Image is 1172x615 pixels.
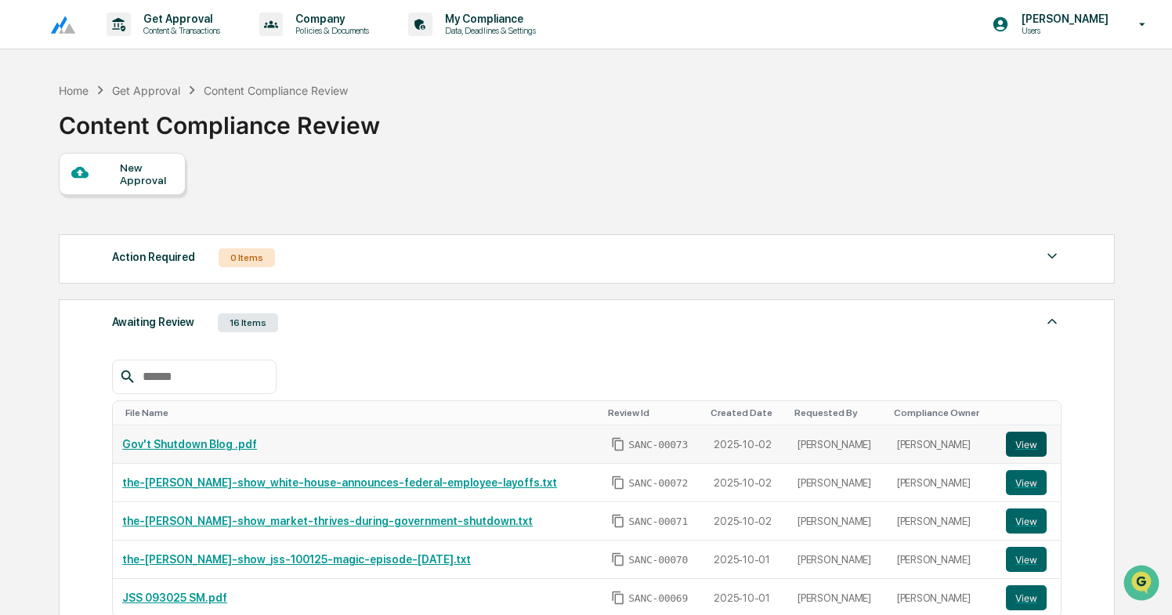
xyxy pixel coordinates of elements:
[112,247,195,267] div: Action Required
[628,554,688,566] span: SANC-00070
[1009,407,1054,418] div: Toggle SortBy
[122,591,227,604] a: JSS 093025 SM.pdf
[888,502,997,541] td: [PERSON_NAME]
[432,25,544,36] p: Data, Deadlines & Settings
[608,407,698,418] div: Toggle SortBy
[888,464,997,502] td: [PERSON_NAME]
[131,25,228,36] p: Content & Transactions
[788,502,888,541] td: [PERSON_NAME]
[611,476,625,490] span: Copy Id
[1122,563,1164,606] iframe: Open customer support
[31,197,101,213] span: Preclearance
[59,84,89,97] div: Home
[1006,470,1051,495] a: View
[114,199,126,212] div: 🗄️
[611,514,625,528] span: Copy Id
[788,425,888,464] td: [PERSON_NAME]
[122,553,471,566] a: the-[PERSON_NAME]-show_jss-100125-magic-episode-[DATE].txt
[9,191,107,219] a: 🖐️Preclearance
[16,229,28,241] div: 🔎
[704,464,788,502] td: 2025-10-02
[59,99,380,139] div: Content Compliance Review
[628,477,688,490] span: SANC-00072
[38,15,75,34] img: logo
[1006,547,1047,572] button: View
[283,25,377,36] p: Policies & Documents
[120,161,172,186] div: New Approval
[16,120,44,148] img: 1746055101610-c473b297-6a78-478c-a979-82029cc54cd1
[628,516,688,528] span: SANC-00071
[888,425,997,464] td: [PERSON_NAME]
[204,84,348,97] div: Content Compliance Review
[107,191,201,219] a: 🗄️Attestations
[112,84,180,97] div: Get Approval
[1006,432,1051,457] a: View
[788,541,888,579] td: [PERSON_NAME]
[894,407,990,418] div: Toggle SortBy
[1043,247,1062,266] img: caret
[1006,585,1051,610] a: View
[122,476,557,489] a: the-[PERSON_NAME]-show_white-house-announces-federal-employee-layoffs.txt
[628,439,688,451] span: SANC-00073
[1043,312,1062,331] img: caret
[9,221,105,249] a: 🔎Data Lookup
[53,120,257,136] div: Start new chat
[16,199,28,212] div: 🖐️
[704,425,788,464] td: 2025-10-02
[266,125,285,143] button: Start new chat
[704,502,788,541] td: 2025-10-02
[283,13,377,25] p: Company
[1009,25,1116,36] p: Users
[218,313,278,332] div: 16 Items
[31,227,99,243] span: Data Lookup
[53,136,198,148] div: We're available if you need us!
[1006,470,1047,495] button: View
[131,13,228,25] p: Get Approval
[432,13,544,25] p: My Compliance
[122,515,533,527] a: the-[PERSON_NAME]-show_market-thrives-during-government-shutdown.txt
[611,552,625,566] span: Copy Id
[219,248,275,267] div: 0 Items
[1009,13,1116,25] p: [PERSON_NAME]
[888,541,997,579] td: [PERSON_NAME]
[711,407,782,418] div: Toggle SortBy
[122,438,257,450] a: Gov't Shutdown Blog .pdf
[129,197,194,213] span: Attestations
[611,591,625,605] span: Copy Id
[1006,508,1047,534] button: View
[110,265,190,277] a: Powered byPylon
[628,592,688,605] span: SANC-00069
[112,312,194,332] div: Awaiting Review
[1006,432,1047,457] button: View
[788,464,888,502] td: [PERSON_NAME]
[611,437,625,451] span: Copy Id
[794,407,881,418] div: Toggle SortBy
[1006,508,1051,534] a: View
[704,541,788,579] td: 2025-10-01
[125,407,595,418] div: Toggle SortBy
[1006,547,1051,572] a: View
[16,33,285,58] p: How can we help?
[1006,585,1047,610] button: View
[156,266,190,277] span: Pylon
